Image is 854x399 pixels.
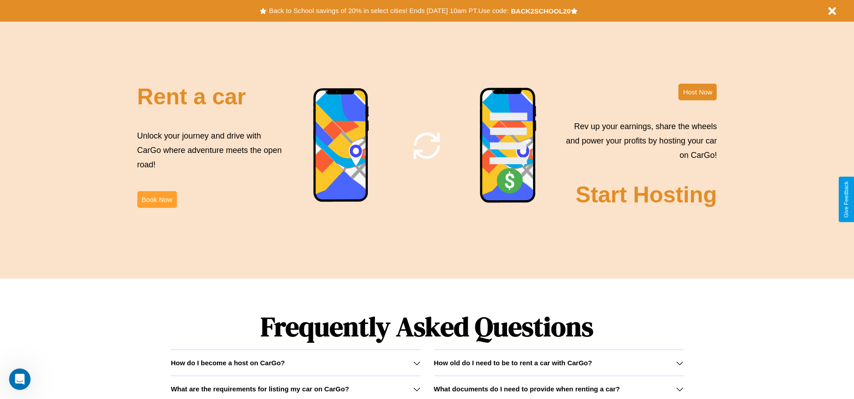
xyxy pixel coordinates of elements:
[137,191,177,208] button: Book Now
[171,385,349,393] h3: What are the requirements for listing my car on CarGo?
[137,84,246,110] h2: Rent a car
[511,7,571,15] b: BACK2SCHOOL20
[171,304,683,350] h1: Frequently Asked Questions
[434,359,592,367] h3: How old do I need to be to rent a car with CarGo?
[313,88,370,203] img: phone
[560,119,717,163] p: Rev up your earnings, share the wheels and power your profits by hosting your car on CarGo!
[479,87,537,204] img: phone
[843,181,849,218] div: Give Feedback
[137,129,285,172] p: Unlock your journey and drive with CarGo where adventure meets the open road!
[576,182,717,208] h2: Start Hosting
[267,4,511,17] button: Back to School savings of 20% in select cities! Ends [DATE] 10am PT.Use code:
[434,385,620,393] h3: What documents do I need to provide when renting a car?
[678,84,717,100] button: Host Now
[171,359,285,367] h3: How do I become a host on CarGo?
[9,368,31,390] iframe: Intercom live chat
